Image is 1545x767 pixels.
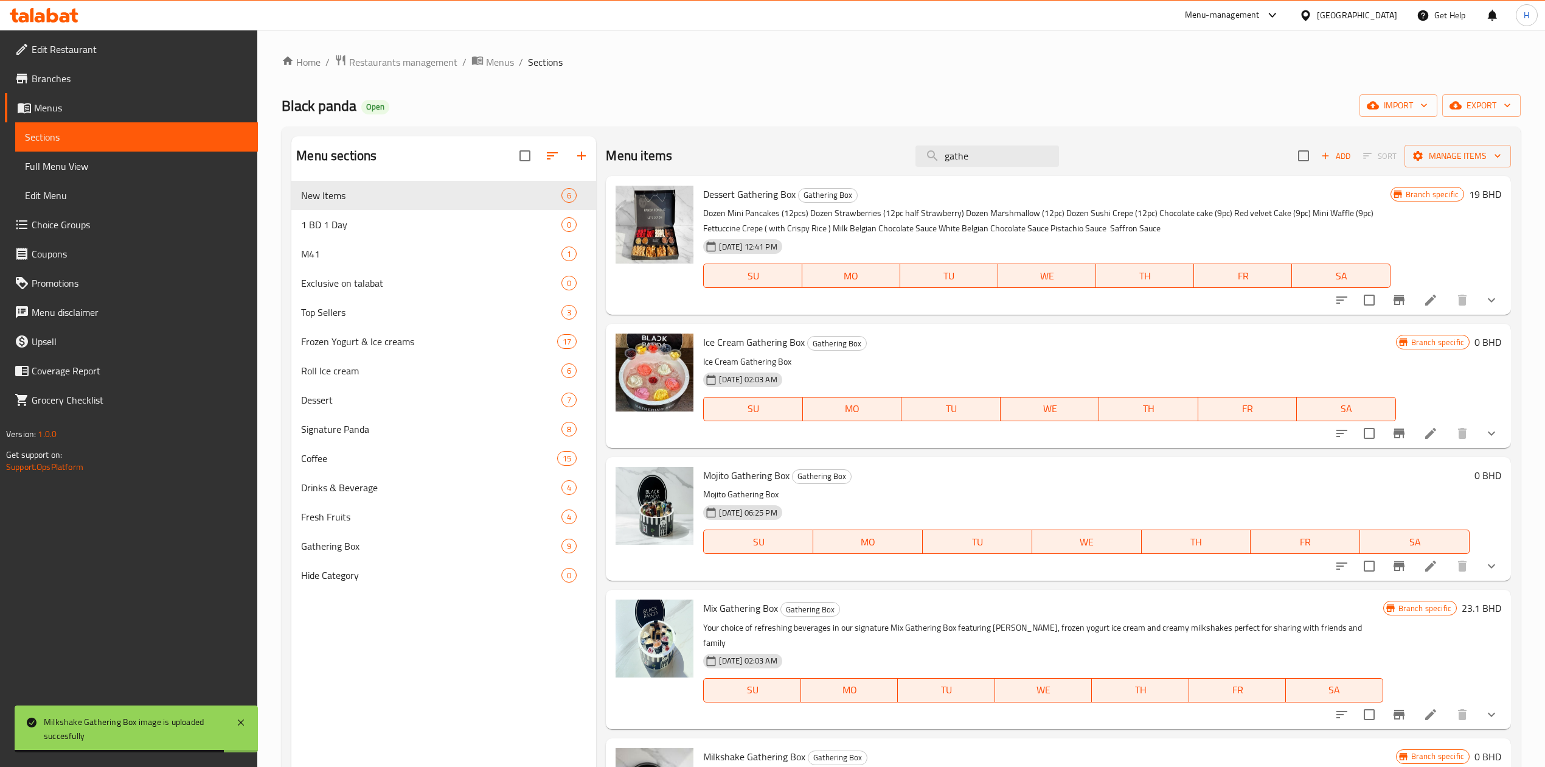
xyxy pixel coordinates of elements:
[1356,553,1382,579] span: Select to update
[1462,600,1501,617] h6: 23.1 BHD
[1194,681,1281,699] span: FR
[703,530,813,554] button: SU
[301,247,561,261] div: M41
[802,264,900,288] button: MO
[901,397,1000,421] button: TU
[1477,552,1506,581] button: show more
[301,393,561,407] div: Dessert
[714,374,782,385] span: [DATE] 02:03 AM
[301,451,557,466] span: Coffee
[301,510,561,524] span: Fresh Fruits
[562,307,576,318] span: 3
[562,570,576,581] span: 0
[1032,530,1142,554] button: WE
[714,507,782,519] span: [DATE] 06:25 PM
[1448,285,1477,315] button: delete
[1297,267,1385,285] span: SA
[1414,149,1501,164] span: Manage items
[1189,678,1286,702] button: FR
[291,415,596,444] div: Signature Panda8
[5,64,258,93] a: Branches
[301,422,561,436] span: Signature Panda
[808,751,867,765] div: Gathering Box
[1194,264,1292,288] button: FR
[561,393,577,407] div: items
[301,480,561,495] span: Drinks & Beverage
[1484,707,1499,722] svg: Show Choices
[703,599,778,617] span: Mix Gathering Box
[799,188,857,202] span: Gathering Box
[703,748,805,766] span: Milkshake Gathering Box
[1423,293,1438,307] a: Edit menu item
[301,276,561,290] div: Exclusive on talabat
[291,239,596,268] div: M411
[34,100,248,115] span: Menus
[703,264,802,288] button: SU
[709,400,797,418] span: SU
[291,356,596,385] div: Roll Ice cream6
[38,426,57,442] span: 1.0.0
[806,681,893,699] span: MO
[25,159,248,173] span: Full Menu View
[703,678,800,702] button: SU
[5,356,258,385] a: Coverage Report
[291,531,596,561] div: Gathering Box9
[5,93,258,122] a: Menus
[1423,426,1438,441] a: Edit menu item
[32,217,248,232] span: Choice Groups
[301,568,561,583] span: Hide Category
[1477,700,1506,729] button: show more
[1356,702,1382,727] span: Select to update
[1327,285,1356,315] button: sort-choices
[561,422,577,436] div: items
[807,267,895,285] span: MO
[291,268,596,298] div: Exclusive on talabat0
[1317,9,1397,22] div: [GEOGRAPHIC_DATA]
[6,426,36,442] span: Version:
[512,143,538,169] span: Select all sections
[5,210,258,239] a: Choice Groups
[1369,98,1428,113] span: import
[1477,285,1506,315] button: show more
[1286,678,1383,702] button: SA
[296,147,377,165] h2: Menu sections
[1099,397,1198,421] button: TH
[562,278,576,289] span: 0
[15,122,258,152] a: Sections
[1356,421,1382,446] span: Select to update
[1484,293,1499,307] svg: Show Choices
[557,334,577,349] div: items
[1474,334,1501,351] h6: 0 BHD
[5,298,258,327] a: Menu disclaimer
[1484,426,1499,441] svg: Show Choices
[1292,264,1390,288] button: SA
[5,268,258,298] a: Promotions
[1360,530,1470,554] button: SA
[1365,533,1465,551] span: SA
[538,141,567,170] span: Sort sections
[561,276,577,290] div: items
[1316,147,1355,166] span: Add item
[301,539,561,553] span: Gathering Box
[703,620,1383,651] p: Your choice of refreshing beverages in our signature Mix Gathering Box featuring [PERSON_NAME], f...
[1327,419,1356,448] button: sort-choices
[703,333,805,351] span: Ice Cream Gathering Box
[562,541,576,552] span: 9
[557,451,577,466] div: items
[1302,400,1390,418] span: SA
[703,354,1395,369] p: Ice Cream Gathering Box
[1327,700,1356,729] button: sort-choices
[813,530,923,554] button: MO
[32,305,248,320] span: Menu disclaimer
[528,55,563,69] span: Sections
[616,186,693,264] img: Dessert Gathering Box
[781,603,839,617] span: Gathering Box
[606,147,672,165] h2: Menu items
[5,385,258,415] a: Grocery Checklist
[558,453,576,464] span: 15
